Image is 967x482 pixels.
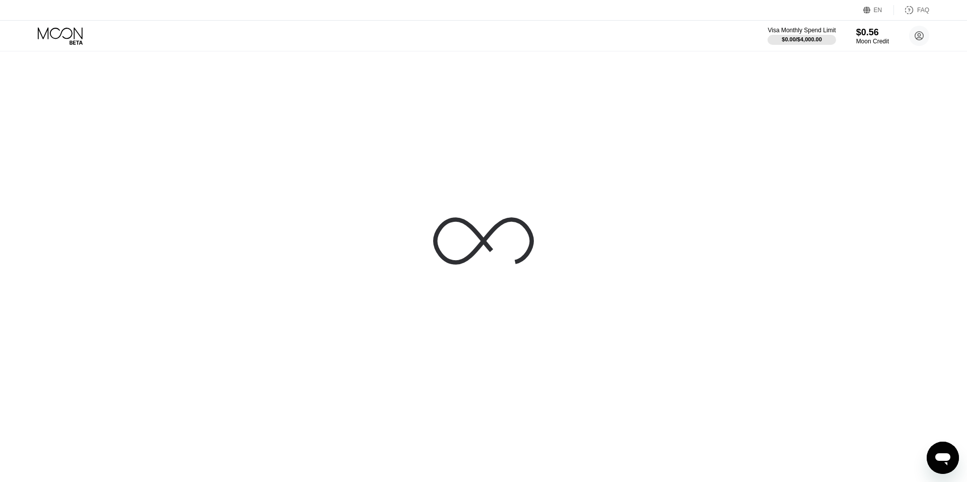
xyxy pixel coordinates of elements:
div: EN [863,5,894,15]
div: Moon Credit [856,38,889,45]
div: $0.56Moon Credit [856,27,889,45]
div: FAQ [917,7,929,14]
div: FAQ [894,5,929,15]
div: Visa Monthly Spend Limit$0.00/$4,000.00 [768,27,836,45]
div: $0.00 / $4,000.00 [782,36,822,42]
div: Visa Monthly Spend Limit [768,27,836,34]
iframe: Кнопка запуска окна обмена сообщениями [927,442,959,474]
div: EN [874,7,882,14]
div: $0.56 [856,27,889,38]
